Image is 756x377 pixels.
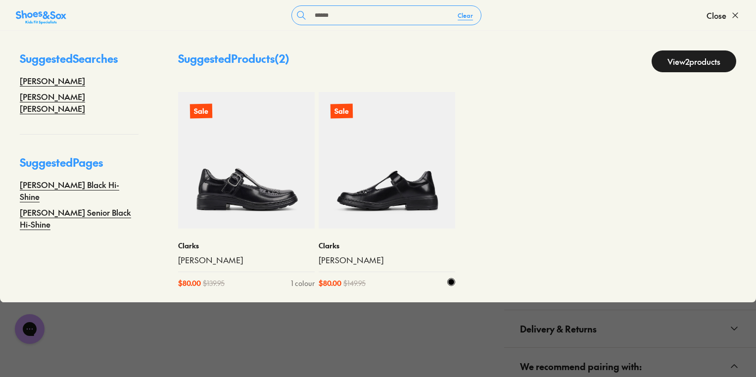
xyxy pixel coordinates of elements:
[178,278,201,288] span: $ 80.00
[343,278,366,288] span: $ 149.95
[291,278,315,288] div: 1 colour
[178,255,315,266] a: [PERSON_NAME]
[20,50,139,75] p: Suggested Searches
[520,314,597,343] span: Delivery & Returns
[450,6,481,24] button: Clear
[190,104,212,119] p: Sale
[319,92,455,229] a: Sale
[20,206,139,230] a: [PERSON_NAME] Senior Black Hi-Shine
[707,4,740,26] button: Close
[319,255,455,266] a: [PERSON_NAME]
[707,9,726,21] span: Close
[178,92,315,229] a: Sale
[20,179,139,202] a: [PERSON_NAME] Black Hi-Shine
[16,7,66,23] a: Shoes &amp; Sox
[203,278,225,288] span: $ 139.95
[504,310,756,347] button: Delivery & Returns
[178,50,289,72] p: Suggested Products
[16,9,66,25] img: SNS_Logo_Responsive.svg
[20,154,139,179] p: Suggested Pages
[10,311,49,347] iframe: Gorgias live chat messenger
[20,91,139,114] a: [PERSON_NAME] [PERSON_NAME]
[652,50,736,72] a: View2products
[330,103,353,119] p: Sale
[275,51,289,66] span: ( 2 )
[319,278,341,288] span: $ 80.00
[178,240,315,251] p: Clarks
[319,240,455,251] p: Clarks
[20,75,85,87] a: [PERSON_NAME]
